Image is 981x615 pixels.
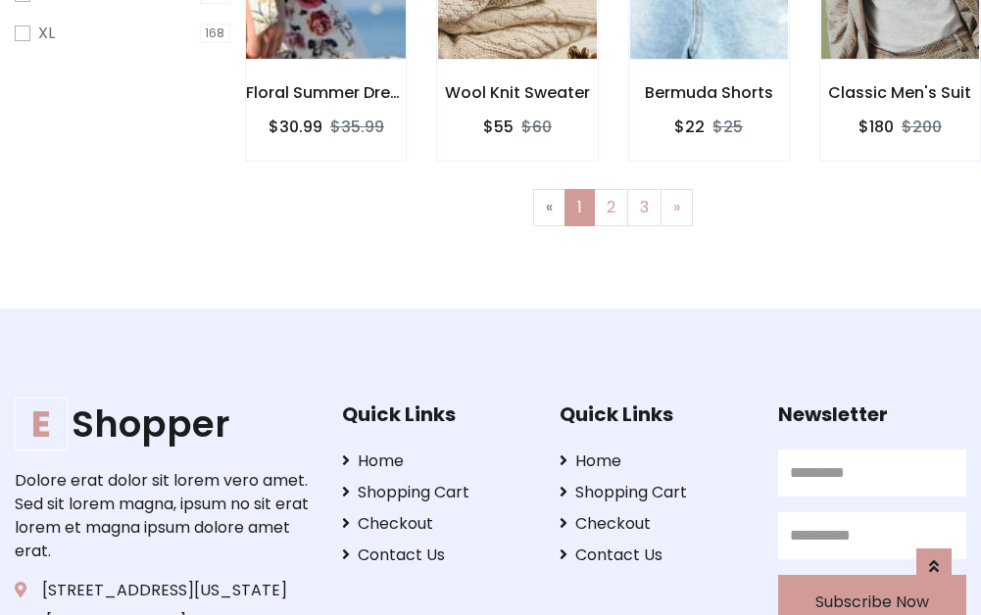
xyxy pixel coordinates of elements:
p: Dolore erat dolor sit lorem vero amet. Sed sit lorem magna, ipsum no sit erat lorem et magna ipsu... [15,469,312,563]
del: $35.99 [330,116,384,138]
span: E [15,398,68,450]
a: 1 [564,189,595,226]
nav: Page navigation [260,189,966,226]
del: $25 [712,116,743,138]
a: Contact Us [342,544,530,567]
a: Shopping Cart [560,481,748,504]
h6: $30.99 [269,118,322,136]
h6: Classic Men's Suit [820,83,980,102]
h6: $55 [483,118,514,136]
a: 2 [594,189,628,226]
h6: Floral Summer Dress [246,83,406,102]
a: Checkout [342,512,530,536]
h6: Wool Knit Sweater [437,83,597,102]
a: Next [661,189,693,226]
span: 168 [200,24,231,43]
a: Checkout [560,512,748,536]
a: Home [560,449,748,473]
span: » [673,196,680,218]
h5: Newsletter [778,402,966,426]
a: 3 [627,189,662,226]
h6: $22 [674,118,705,136]
label: XL [38,22,55,45]
h6: $180 [858,118,894,136]
a: Shopping Cart [342,481,530,504]
del: $60 [521,116,552,138]
h5: Quick Links [342,402,530,426]
a: Home [342,449,530,473]
h6: Bermuda Shorts [629,83,789,102]
p: [STREET_ADDRESS][US_STATE] [15,579,312,602]
a: Contact Us [560,544,748,567]
a: EShopper [15,402,312,446]
h5: Quick Links [560,402,748,426]
h1: Shopper [15,402,312,446]
del: $200 [902,116,942,138]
